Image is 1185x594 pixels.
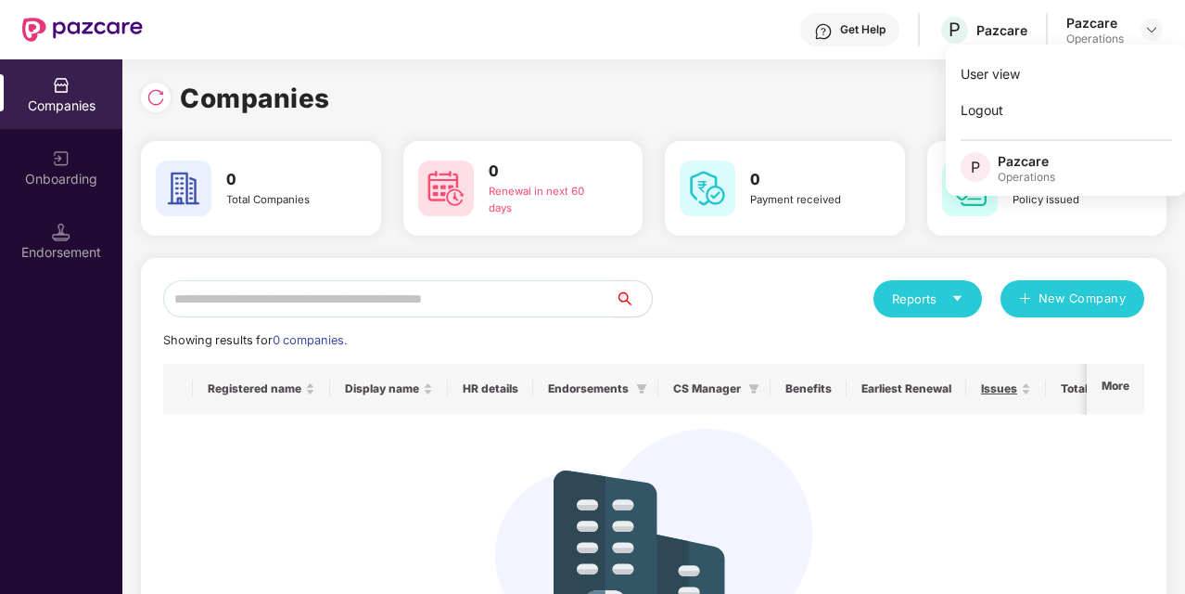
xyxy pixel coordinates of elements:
[418,161,474,216] img: svg+xml;base64,PHN2ZyB4bWxucz0iaHR0cDovL3d3dy53My5vcmcvMjAwMC9zdmciIHdpZHRoPSI2MCIgaGVpZ2h0PSI2MC...
[971,156,980,178] span: P
[1061,381,1140,396] span: Total Premium
[748,383,759,394] span: filter
[840,22,886,37] div: Get Help
[1019,292,1031,307] span: plus
[180,78,330,119] h1: Companies
[345,381,419,396] span: Display name
[1066,32,1124,46] div: Operations
[489,160,605,184] h3: 0
[1066,14,1124,32] div: Pazcare
[614,291,652,306] span: search
[614,280,653,317] button: search
[193,364,330,414] th: Registered name
[998,152,1055,170] div: Pazcare
[208,381,301,396] span: Registered name
[489,184,605,217] div: Renewal in next 60 days
[1000,280,1144,317] button: plusNew Company
[1144,22,1159,37] img: svg+xml;base64,PHN2ZyBpZD0iRHJvcGRvd24tMzJ4MzIiIHhtbG5zPSJodHRwOi8vd3d3LnczLm9yZy8yMDAwL3N2ZyIgd2...
[226,192,342,209] div: Total Companies
[330,364,448,414] th: Display name
[814,22,833,41] img: svg+xml;base64,PHN2ZyBpZD0iSGVscC0zMngzMiIgeG1sbnM9Imh0dHA6Ly93d3cudzMub3JnLzIwMDAvc3ZnIiB3aWR0aD...
[147,88,165,107] img: svg+xml;base64,PHN2ZyBpZD0iUmVsb2FkLTMyeDMyIiB4bWxucz0iaHR0cDovL3d3dy53My5vcmcvMjAwMC9zdmciIHdpZH...
[156,161,211,216] img: svg+xml;base64,PHN2ZyB4bWxucz0iaHR0cDovL3d3dy53My5vcmcvMjAwMC9zdmciIHdpZHRoPSI2MCIgaGVpZ2h0PSI2MC...
[1013,192,1128,209] div: Policy issued
[892,290,963,308] div: Reports
[847,364,966,414] th: Earliest Renewal
[52,149,70,168] img: svg+xml;base64,PHN2ZyB3aWR0aD0iMjAiIGhlaWdodD0iMjAiIHZpZXdCb3g9IjAgMCAyMCAyMCIgZmlsbD0ibm9uZSIgeG...
[949,19,961,41] span: P
[632,378,651,400] span: filter
[680,161,735,216] img: svg+xml;base64,PHN2ZyB4bWxucz0iaHR0cDovL3d3dy53My5vcmcvMjAwMC9zdmciIHdpZHRoPSI2MCIgaGVpZ2h0PSI2MC...
[951,292,963,304] span: caret-down
[273,333,347,347] span: 0 companies.
[548,381,629,396] span: Endorsements
[1046,364,1168,414] th: Total Premium
[966,364,1046,414] th: Issues
[52,76,70,95] img: svg+xml;base64,PHN2ZyBpZD0iQ29tcGFuaWVzIiB4bWxucz0iaHR0cDovL3d3dy53My5vcmcvMjAwMC9zdmciIHdpZHRoPS...
[976,21,1027,39] div: Pazcare
[636,383,647,394] span: filter
[52,223,70,241] img: svg+xml;base64,PHN2ZyB3aWR0aD0iMTQuNSIgaGVpZ2h0PSIxNC41IiB2aWV3Qm94PSIwIDAgMTYgMTYiIGZpbGw9Im5vbm...
[998,170,1055,185] div: Operations
[22,18,143,42] img: New Pazcare Logo
[981,381,1017,396] span: Issues
[750,192,866,209] div: Payment received
[226,168,342,192] h3: 0
[750,168,866,192] h3: 0
[1087,364,1144,414] th: More
[1038,290,1127,308] span: New Company
[163,333,347,347] span: Showing results for
[673,381,741,396] span: CS Manager
[448,364,533,414] th: HR details
[745,378,763,400] span: filter
[771,364,847,414] th: Benefits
